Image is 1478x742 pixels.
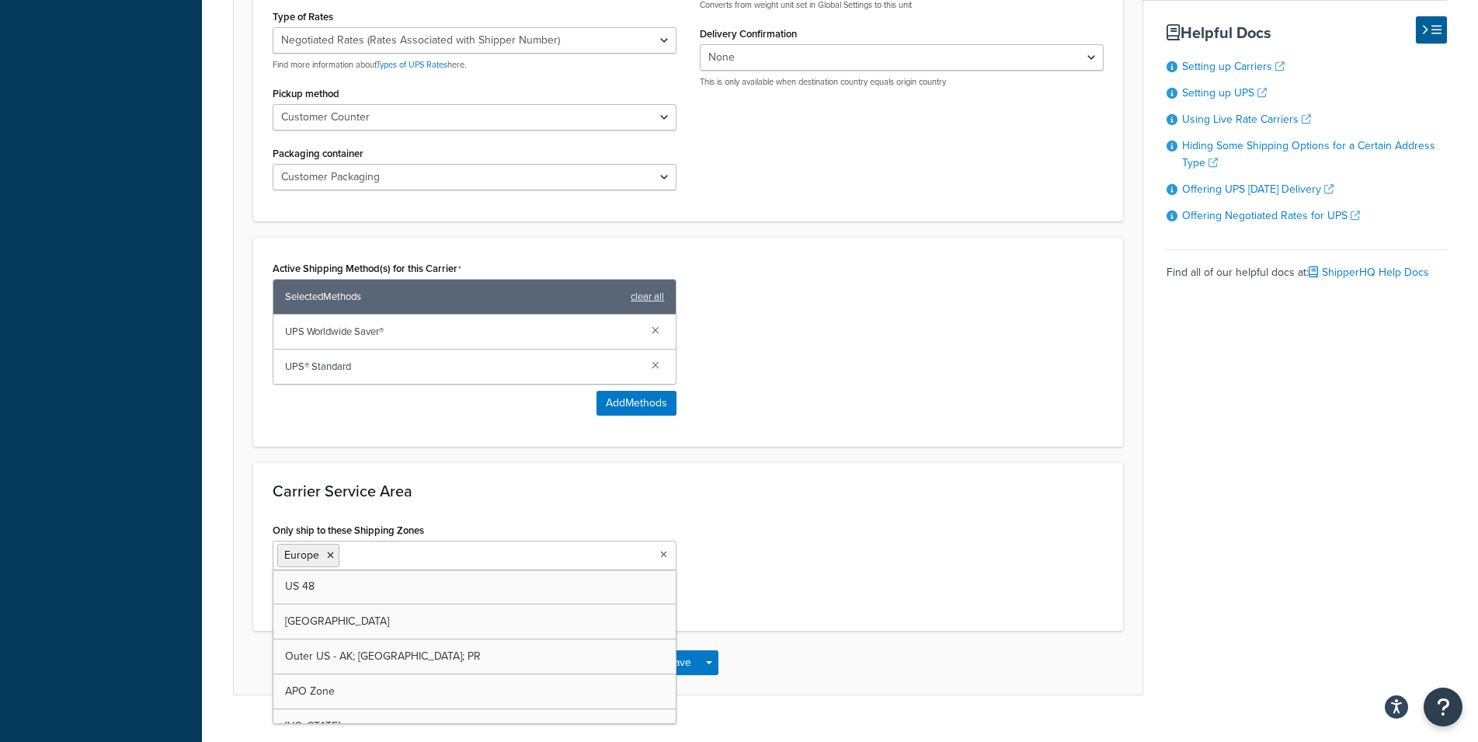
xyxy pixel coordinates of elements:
button: AddMethods [596,391,676,416]
label: Pickup method [273,88,339,99]
div: Find all of our helpful docs at: [1167,249,1447,284]
button: Hide Help Docs [1416,16,1447,44]
span: Outer US - AK; [GEOGRAPHIC_DATA]; PR [285,648,481,664]
button: Save [659,650,701,675]
a: Hiding Some Shipping Options for a Certain Address Type [1182,138,1435,171]
span: UPS Worldwide Saver® [285,321,639,343]
a: Setting up Carriers [1182,58,1285,75]
a: APO Zone [273,674,676,709]
p: Find more information about here. [273,59,676,71]
a: Using Live Rate Carriers [1182,111,1311,127]
button: Open Resource Center [1424,688,1462,726]
span: Selected Methods [285,286,623,308]
a: clear all [631,286,664,308]
a: Offering Negotiated Rates for UPS [1182,207,1360,224]
h3: Helpful Docs [1167,24,1447,41]
a: Outer US - AK; [GEOGRAPHIC_DATA]; PR [273,639,676,674]
label: Only ship to these Shipping Zones [273,524,424,536]
a: Types of UPS Rates [376,58,447,71]
a: ShipperHQ Help Docs [1309,264,1429,280]
span: APO Zone [285,683,335,699]
span: UPS® Standard [285,356,639,378]
h3: Carrier Service Area [273,482,1104,500]
label: Active Shipping Method(s) for this Carrier [273,263,461,275]
span: US 48 [285,578,315,594]
a: US 48 [273,570,676,604]
label: Delivery Confirmation [700,28,797,40]
a: Offering UPS [DATE] Delivery [1182,181,1334,197]
a: Setting up UPS [1182,85,1267,101]
a: [GEOGRAPHIC_DATA] [273,604,676,639]
label: Type of Rates [273,11,333,23]
span: [GEOGRAPHIC_DATA] [285,613,389,629]
label: Packaging container [273,148,363,159]
span: [US_STATE] [285,718,340,734]
p: This is only available when destination country equals origin country [700,76,1104,88]
span: Europe [284,547,319,563]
